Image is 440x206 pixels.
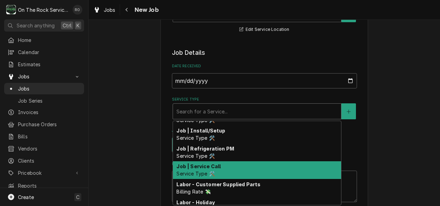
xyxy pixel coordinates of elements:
a: Reports [4,180,84,191]
div: Service Type [172,97,357,119]
a: Jobs [4,83,84,94]
span: Jobs [104,6,116,14]
span: Calendar [18,49,81,56]
a: Purchase Orders [4,119,84,130]
strong: Labor - Customer Supplied Parts [176,181,260,187]
span: New Job [132,5,159,15]
a: Jobs [91,4,118,16]
strong: Job | Install/Setup [176,128,225,134]
span: Service Type 🛠️ [176,171,214,177]
a: Home [4,34,84,46]
strong: Job | Refrigeration PM [176,146,234,152]
input: yyyy-mm-dd [172,73,357,88]
span: Vendors [18,145,81,152]
span: Job Series [18,97,81,104]
label: Reason For Call [172,161,357,167]
span: K [76,22,80,29]
span: Jobs [18,85,81,92]
span: Bills [18,133,81,140]
a: Bills [4,131,84,142]
legend: Job Details [172,48,357,57]
strong: Job | Service Call [176,163,221,169]
div: On The Rock Services [18,6,69,14]
a: Vendors [4,143,84,154]
span: Search anything [17,22,55,29]
svg: Create New Service [347,109,351,114]
a: Invoices [4,106,84,118]
span: Invoices [18,109,81,116]
label: Date Received [172,63,357,69]
span: Billing Rate 💸 [176,189,210,195]
span: C [76,194,80,201]
a: Estimates [4,59,84,70]
span: Ctrl [63,22,72,29]
strong: Labor - Holiday [176,199,214,205]
div: Date Received [172,63,357,88]
div: On The Rock Services's Avatar [6,5,16,15]
label: Service Type [172,97,357,102]
a: Go to Pricebook [4,167,84,179]
a: Clients [4,155,84,166]
span: Service Type 🛠️ [176,117,214,123]
span: Service Type 🛠️ [176,135,214,141]
a: Calendar [4,46,84,58]
button: Create New Service [341,103,356,119]
div: Reason For Call [172,161,357,202]
span: Pricebook [18,169,70,177]
span: Service Type 🛠️ [176,153,214,159]
span: Purchase Orders [18,121,81,128]
span: Create [18,194,34,200]
div: O [6,5,16,15]
a: Go to Jobs [4,71,84,82]
span: Home [18,36,81,44]
span: Jobs [18,73,70,80]
a: Job Series [4,95,84,106]
label: Job Type [172,128,357,134]
div: RO [73,5,82,15]
button: Search anythingCtrlK [4,19,84,32]
div: Job Type [172,128,357,153]
div: Rich Ortega's Avatar [73,5,82,15]
span: Reports [18,182,81,189]
button: Edit Service Location [238,25,291,34]
button: Navigate back [121,4,132,15]
span: Estimates [18,61,81,68]
span: Clients [18,157,81,164]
